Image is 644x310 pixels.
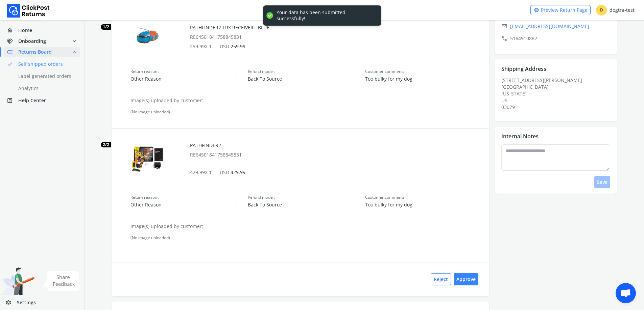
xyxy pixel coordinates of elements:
span: visibility [533,5,540,15]
p: Internal Notes [501,132,539,140]
span: Onboarding [18,38,46,45]
a: homeHome [4,26,80,35]
span: Too bulky for my dog [365,201,482,208]
div: [GEOGRAPHIC_DATA] [501,84,614,90]
a: Analytics [4,84,88,93]
span: Customer comments : [365,69,482,74]
img: row_image [130,24,164,48]
p: RE64501841758845831 [190,34,483,40]
span: home [7,26,18,35]
div: [STREET_ADDRESS][PERSON_NAME] [501,77,614,111]
a: visibilityPreview Return Page [530,5,591,15]
span: handshake [7,36,18,46]
img: row_image [130,142,164,176]
span: Customer comments : [365,195,482,200]
a: Label generated orders [4,72,88,81]
span: USD [220,169,229,175]
img: Logo [7,4,50,18]
a: email[EMAIL_ADDRESS][DOMAIN_NAME] [501,22,614,31]
div: 03079 [501,104,614,111]
div: (No image uploaded) [130,235,482,241]
div: (No image uploaded) [130,109,482,115]
div: PATHFINDER2 [190,142,483,158]
span: 429.99 [220,169,245,175]
span: 259.99 [220,43,245,50]
p: RE64501841758845831 [190,151,483,158]
span: = [214,43,217,50]
span: email [501,22,507,31]
p: Image(s) uploaded by customer: [130,97,482,104]
span: settings [5,298,17,307]
a: help_centerHelp Center [4,96,80,105]
span: Back To Source [248,76,354,82]
span: help_center [7,96,18,105]
span: = [214,169,217,175]
span: 2/2 [101,142,111,147]
span: Other Reason [130,201,237,208]
span: Refund mode : [248,69,354,74]
a: doneSelf shipped orders [4,59,88,69]
img: share feedback [42,271,79,291]
span: Home [18,27,32,34]
p: 259.99 X 1 [190,43,483,50]
div: Your data has been submitted successfully! [277,9,375,22]
span: Returns Board [18,49,52,55]
div: Open chat [616,283,636,303]
span: USD [220,43,229,50]
span: done [7,59,13,69]
span: Return reason : [130,195,237,200]
span: call [501,34,507,43]
span: expand_less [71,47,77,57]
span: Return reason : [130,69,237,74]
span: 1/2 [101,24,111,30]
p: Shipping Address [501,65,546,73]
span: Too bulky for my dog [365,76,482,82]
span: low_priority [7,47,18,57]
p: 5164910882 [501,34,614,43]
span: Other Reason [130,76,237,82]
div: PATHFINDER2 TRX RECEIVER - BLUE [190,24,483,40]
span: Help Center [18,97,46,104]
button: Reject [431,273,451,285]
div: US [501,97,614,104]
span: Back To Source [248,201,354,208]
button: Approve [454,273,478,285]
span: D [596,5,607,16]
p: 429.99 X 1 [190,169,483,176]
span: Settings [17,299,36,306]
button: Save [594,176,610,188]
div: dogtra-test [596,5,635,16]
span: expand_more [71,36,77,46]
div: [US_STATE] [501,90,614,97]
span: Refund mode : [248,195,354,200]
p: Image(s) uploaded by customer: [130,223,482,230]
